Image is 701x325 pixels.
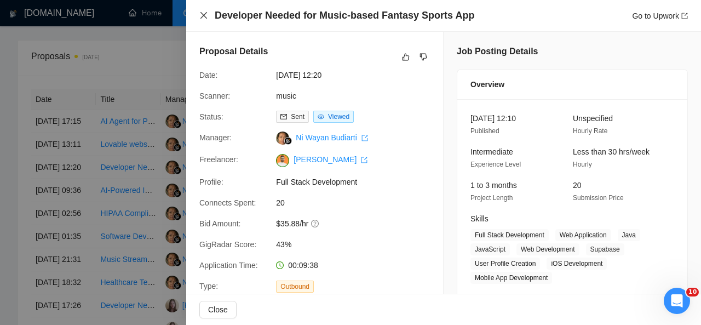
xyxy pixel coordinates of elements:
button: Close [199,301,237,318]
span: dislike [420,53,427,61]
span: Connects Spent: [199,198,256,207]
span: 20 [276,197,440,209]
span: Less than 30 hrs/week [573,147,650,156]
span: 1 to 3 months [470,181,517,190]
button: like [399,50,412,64]
span: Experience Level [470,161,521,168]
span: Skills [470,214,489,223]
span: 10 [686,288,699,297]
span: Bid Amount: [199,219,241,228]
a: Ni Wayan Budiarti export [296,133,367,142]
h5: Job Posting Details [457,45,538,58]
a: [PERSON_NAME] export [294,155,367,164]
span: like [402,53,410,61]
span: iOS Development [547,258,607,270]
span: Hourly [573,161,592,168]
span: Profile: [199,178,223,186]
span: User Profile Creation [470,258,540,270]
span: Type: [199,282,218,290]
span: JavaScript [470,243,510,255]
span: Close [208,304,228,316]
span: [DATE] 12:10 [470,114,516,123]
button: dislike [417,50,430,64]
span: eye [318,113,324,120]
button: Close [199,11,208,20]
span: Java [618,229,640,241]
span: Unspecified [573,114,613,123]
span: Full Stack Development [470,229,549,241]
span: export [361,157,367,163]
span: Project Length [470,194,513,202]
span: Published [470,127,499,135]
span: Submission Price [573,194,624,202]
span: Scanner: [199,92,230,100]
span: export [361,135,368,141]
span: Web Application [555,229,611,241]
span: export [681,13,688,19]
img: c1NLmzrk-0pBZjOo1nLSJnOz0itNHKTdmMHAt8VIsLFzaWqqsJDJtcFyV3OYvrqgu3 [276,154,289,167]
span: Manager: [199,133,232,142]
span: Supabase [586,243,624,255]
img: gigradar-bm.png [284,137,292,145]
span: Viewed [328,113,349,121]
h5: Proposal Details [199,45,268,58]
span: Intermediate [470,147,513,156]
iframe: Intercom live chat [664,288,690,314]
span: Date: [199,71,217,79]
span: Hourly Rate [573,127,607,135]
span: Sent [291,113,304,121]
span: question-circle [311,219,320,228]
a: Go to Upworkexport [632,12,688,20]
a: music [276,92,296,100]
span: Status: [199,112,223,121]
span: 20 [573,181,582,190]
span: Web Development [516,243,579,255]
span: close [199,11,208,20]
span: Application Time: [199,261,258,270]
span: Overview [470,78,504,90]
span: mail [280,113,287,120]
span: Freelancer: [199,155,238,164]
span: [DATE] 12:20 [276,69,440,81]
span: clock-circle [276,261,284,269]
span: Outbound [276,281,314,293]
span: 00:09:38 [288,261,318,270]
span: Mobile App Development [470,272,552,284]
span: 43% [276,238,440,250]
span: $35.88/hr [276,218,440,230]
span: GigRadar Score: [199,240,256,249]
h4: Developer Needed for Music-based Fantasy Sports App [215,9,474,22]
span: Full Stack Development [276,176,440,188]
